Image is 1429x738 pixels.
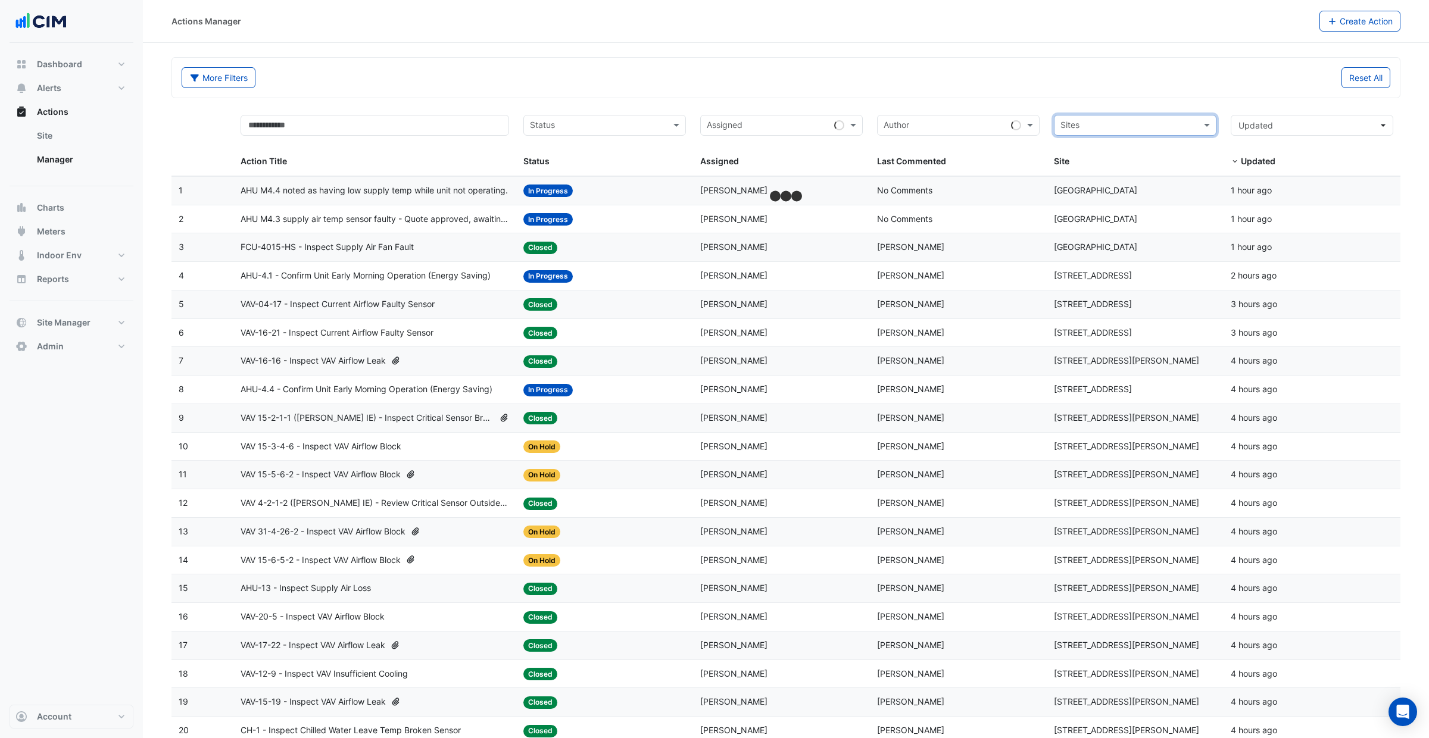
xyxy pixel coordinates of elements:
span: [STREET_ADDRESS][PERSON_NAME] [1054,668,1199,678]
span: Closed [523,639,557,652]
span: [STREET_ADDRESS][PERSON_NAME] [1054,640,1199,650]
span: 13 [179,526,188,536]
span: Closed [523,668,557,680]
span: [PERSON_NAME] [877,498,944,508]
span: Indoor Env [37,249,82,261]
span: 2025-08-11T09:47:59.658 [1231,355,1277,365]
span: VAV 15-6-5-2 - Inspect VAV Airflow Block [241,553,401,567]
span: 5 [179,299,184,309]
span: Action Title [241,156,287,166]
span: [PERSON_NAME] [877,668,944,678]
span: On Hold [523,440,560,453]
span: [PERSON_NAME] [700,299,767,309]
span: [STREET_ADDRESS][PERSON_NAME] [1054,441,1199,451]
span: 2025-08-11T09:38:30.726 [1231,469,1277,479]
button: Dashboard [10,52,133,76]
span: Closed [523,498,557,510]
span: [PERSON_NAME] [877,327,944,337]
span: VAV-12-9 - Inspect VAV Insufficient Cooling [241,667,408,681]
app-icon: Alerts [15,82,27,94]
span: VAV-20-5 - Inspect VAV Airflow Block [241,610,385,624]
span: [GEOGRAPHIC_DATA] [1054,185,1137,195]
span: 2025-08-11T09:35:43.703 [1231,526,1277,536]
span: 2025-08-11T10:52:17.406 [1231,299,1277,309]
span: [PERSON_NAME] [877,583,944,593]
span: 2025-08-11T09:28:50.058 [1231,583,1277,593]
button: Reports [10,267,133,291]
span: VAV-17-22 - Inspect VAV Airflow Leak [241,639,385,652]
span: 3 [179,242,184,252]
span: Closed [523,242,557,254]
span: [PERSON_NAME] [700,498,767,508]
span: [PERSON_NAME] [877,299,944,309]
span: [PERSON_NAME] [877,469,944,479]
span: [PERSON_NAME] [877,270,944,280]
span: 11 [179,469,187,479]
span: Closed [523,327,557,339]
div: Actions [10,124,133,176]
span: 14 [179,555,188,565]
span: VAV 4-2-1-2 ([PERSON_NAME] IE) - Review Critical Sensor Outside Range [241,496,509,510]
span: [PERSON_NAME] [700,583,767,593]
span: [STREET_ADDRESS][PERSON_NAME] [1054,498,1199,508]
span: Dashboard [37,58,82,70]
button: Charts [10,196,133,220]
span: AHU M4.3 supply air temp sensor faulty - Quote approved, awaiting parts [241,212,509,226]
span: FCU-4015-HS - Inspect Supply Air Fan Fault [241,240,414,254]
span: 2025-08-11T09:35:59.969 [1231,498,1277,508]
button: Alerts [10,76,133,100]
app-icon: Site Manager [15,317,27,329]
span: Admin [37,340,64,352]
span: Site [1054,156,1069,166]
span: 2025-08-11T09:46:28.740 [1231,412,1277,423]
span: [PERSON_NAME] [700,214,767,224]
app-icon: Indoor Env [15,249,27,261]
span: [PERSON_NAME] [700,469,767,479]
span: [GEOGRAPHIC_DATA] [1054,242,1137,252]
span: [STREET_ADDRESS][PERSON_NAME] [1054,583,1199,593]
span: [PERSON_NAME] [700,327,767,337]
span: Closed [523,355,557,368]
span: [PERSON_NAME] [700,384,767,394]
span: [PERSON_NAME] [700,185,767,195]
app-icon: Charts [15,202,27,214]
span: [PERSON_NAME] [700,526,767,536]
span: [GEOGRAPHIC_DATA] [1054,214,1137,224]
span: [STREET_ADDRESS][PERSON_NAME] [1054,696,1199,706]
span: [PERSON_NAME] [877,355,944,365]
span: [PERSON_NAME] [877,725,944,735]
span: VAV-04-17 - Inspect Current Airflow Faulty Sensor [241,298,435,311]
span: Reports [37,273,69,285]
span: [PERSON_NAME] [700,640,767,650]
span: Alerts [37,82,61,94]
span: VAV 15-3-4-6 - Inspect VAV Airflow Block [241,440,401,454]
span: 4 [179,270,184,280]
app-icon: Dashboard [15,58,27,70]
span: 2025-08-11T12:36:22.759 [1231,185,1272,195]
img: Company Logo [14,10,68,33]
span: [PERSON_NAME] [877,696,944,706]
span: [STREET_ADDRESS] [1054,384,1132,394]
span: Assigned [700,156,739,166]
span: Updated [1238,120,1273,130]
button: Site Manager [10,311,133,334]
span: In Progress [523,270,573,283]
span: 2025-08-11T09:26:35.568 [1231,668,1277,678]
span: [PERSON_NAME] [700,555,767,565]
span: [PERSON_NAME] [700,696,767,706]
span: [PERSON_NAME] [700,412,767,423]
span: 19 [179,696,188,706]
app-icon: Actions [15,106,27,118]
span: Site Manager [37,317,91,329]
span: 2025-08-11T10:51:02.978 [1231,327,1277,337]
span: 2025-08-11T09:47:11.850 [1231,384,1277,394]
span: VAV-16-21 - Inspect Current Airflow Faulty Sensor [241,326,433,340]
button: Actions [10,100,133,124]
span: 2025-08-11T12:35:16.469 [1231,214,1272,224]
span: VAV 15-2-1-1 ([PERSON_NAME] IE) - Inspect Critical Sensor Broken [241,411,494,425]
span: [PERSON_NAME] [877,640,944,650]
span: 9 [179,412,184,423]
span: Account [37,711,71,723]
a: Site [27,124,133,148]
button: Create Action [1319,11,1401,32]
